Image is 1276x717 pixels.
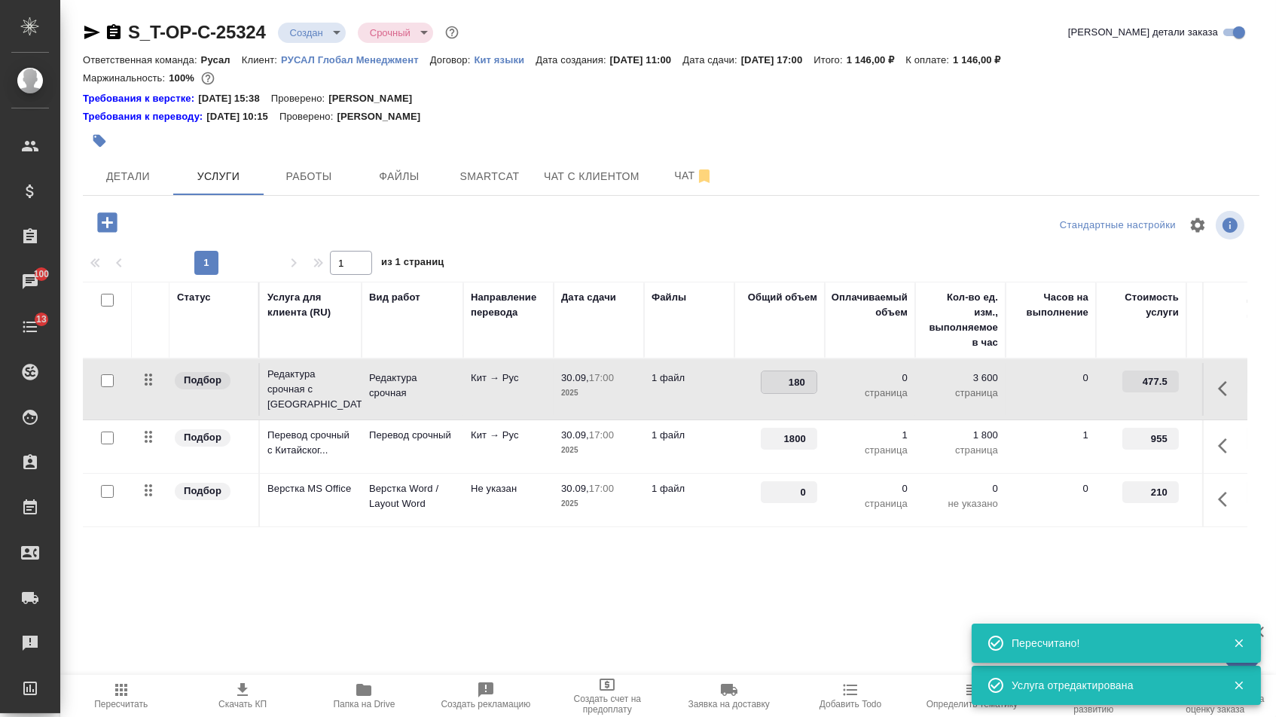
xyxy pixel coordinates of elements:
span: Определить тематику [926,699,1018,709]
button: Показать кнопки [1209,428,1245,464]
div: Общий объем [748,290,817,305]
p: Подбор [184,484,221,499]
p: Верстка MS Office [267,481,354,496]
button: Создать счет на предоплату [547,675,668,717]
p: Кит → Рус [471,371,546,386]
button: Заявка на доставку [668,675,789,717]
p: [DATE] 17:00 [741,54,814,66]
a: Кит языки [474,53,536,66]
p: Русал [201,54,242,66]
a: РУСАЛ Глобал Менеджмент [281,53,430,66]
p: 30.09, [561,483,589,494]
td: 0 [1006,474,1096,526]
div: Создан [358,23,433,43]
p: Редактура срочная [369,371,456,401]
div: Файлы [652,290,686,305]
p: 2025 [561,496,636,511]
p: [DATE] 11:00 [610,54,683,66]
button: 0.00 RUB; [198,69,218,88]
p: Редактура срочная с [GEOGRAPHIC_DATA]... [267,367,354,412]
div: Нажми, чтобы открыть папку с инструкцией [83,109,206,124]
p: 0 [832,481,908,496]
p: Перевод срочный с Китайског... [267,428,354,458]
button: Закрыть [1223,636,1254,650]
span: Создать рекламацию [441,699,530,709]
p: Подбор [184,430,221,445]
div: Скидка / наценка [1194,290,1269,320]
p: К оплате: [905,54,953,66]
span: Файлы [363,167,435,186]
p: Дата создания: [536,54,609,66]
p: 0 [923,481,998,496]
button: Добавить тэг [83,124,116,157]
span: Детали [92,167,164,186]
input: ✎ Введи что-нибудь [1122,371,1179,392]
button: Добавить услугу [87,207,128,238]
span: Посмотреть информацию [1216,211,1247,240]
p: Кит → Рус [471,428,546,443]
p: Проверено: [279,109,337,124]
p: 100% [169,72,198,84]
div: Создан [278,23,346,43]
p: Верстка Word / Layout Word [369,481,456,511]
td: 0 [1006,363,1096,416]
a: 100 [4,263,56,301]
p: Перевод срочный [369,428,456,443]
p: Договор: [430,54,475,66]
p: Итого: [814,54,846,66]
span: Папка на Drive [334,699,395,709]
p: 1 файл [652,371,727,386]
span: 13 [27,312,56,327]
a: Требования к верстке: [83,91,198,106]
p: страница [832,443,908,458]
div: Услуга для клиента (RU) [267,290,354,320]
p: страница [832,496,908,511]
div: Услуга отредактирована [1012,678,1210,693]
p: 2025 [561,443,636,458]
span: Чат с клиентом [544,167,640,186]
span: Smartcat [453,167,526,186]
p: [DATE] 10:15 [206,109,279,124]
p: [DATE] 15:38 [198,91,271,106]
p: Проверено: [271,91,329,106]
p: Дата сдачи: [682,54,740,66]
p: Маржинальность: [83,72,169,84]
p: 17:00 [589,429,614,441]
p: [PERSON_NAME] [337,109,432,124]
div: Стоимость услуги [1104,290,1179,320]
span: Создать счет на предоплату [556,694,659,715]
p: Ответственная команда: [83,54,201,66]
p: РУСАЛ Глобал Менеджмент [281,54,430,66]
p: [PERSON_NAME] [328,91,423,106]
input: ✎ Введи что-нибудь [1122,428,1179,450]
p: 30.09, [561,372,589,383]
span: 100 [25,267,59,282]
p: 2025 [561,386,636,401]
span: Заявка на доставку [688,699,769,709]
span: Скачать КП [218,699,267,709]
p: 1 [832,428,908,443]
p: 17:00 [589,372,614,383]
a: S_T-OP-C-25324 [128,22,266,42]
span: Добавить Todo [820,699,881,709]
button: Скачать КП [182,675,303,717]
button: Показать кнопки [1209,371,1245,407]
button: Определить тематику [911,675,1033,717]
p: 1 146,00 ₽ [847,54,906,66]
button: Создать рекламацию [425,675,546,717]
button: Создан [285,26,328,39]
span: Услуги [182,167,255,186]
p: 1 146,00 ₽ [953,54,1012,66]
p: Кит языки [474,54,536,66]
p: 30.09, [561,429,589,441]
span: Пересчитать [94,699,148,709]
button: Добавить Todo [789,675,911,717]
p: 1 файл [652,481,727,496]
span: Работы [273,167,345,186]
svg: Отписаться [695,167,713,185]
p: Подбор [184,373,221,388]
button: Закрыть [1223,679,1254,692]
span: [PERSON_NAME] детали заказа [1068,25,1218,40]
p: страница [923,443,998,458]
div: Статус [177,290,211,305]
